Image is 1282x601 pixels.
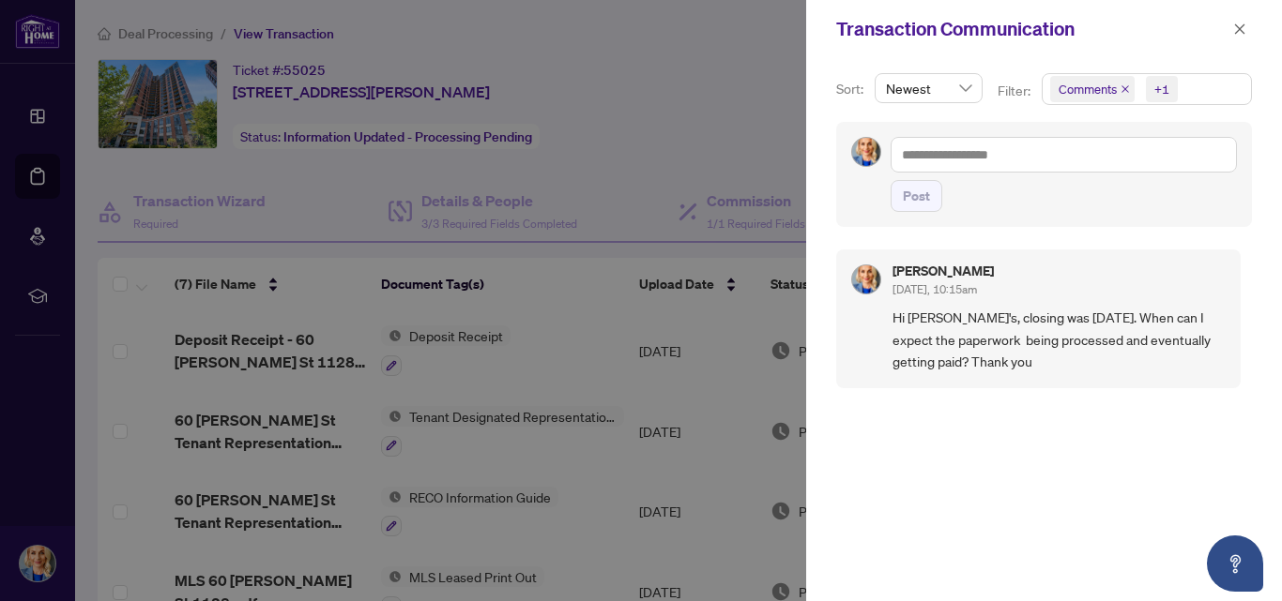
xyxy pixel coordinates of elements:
[836,15,1228,43] div: Transaction Communication
[836,79,867,99] p: Sort:
[1050,76,1135,102] span: Comments
[1207,535,1263,592] button: Open asap
[1121,84,1130,94] span: close
[893,307,1226,372] span: Hi [PERSON_NAME]'s, closing was [DATE]. When can I expect the paperwork being processed and event...
[1233,23,1246,36] span: close
[852,138,880,166] img: Profile Icon
[886,74,971,102] span: Newest
[893,282,977,296] span: [DATE], 10:15am
[852,265,880,293] img: Profile Icon
[891,180,942,212] button: Post
[893,264,994,278] h5: [PERSON_NAME]
[1059,80,1117,98] span: Comments
[1154,80,1169,98] div: +1
[998,81,1033,101] p: Filter:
